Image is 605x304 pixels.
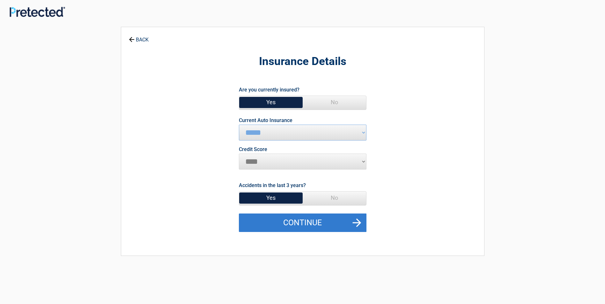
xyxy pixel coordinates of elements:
[239,118,292,123] label: Current Auto Insurance
[10,7,65,17] img: Main Logo
[239,192,303,204] span: Yes
[239,96,303,109] span: Yes
[239,181,306,190] label: Accidents in the last 3 years?
[239,85,299,94] label: Are you currently insured?
[239,214,366,232] button: Continue
[128,31,150,42] a: BACK
[303,96,366,109] span: No
[303,192,366,204] span: No
[239,147,267,152] label: Credit Score
[156,54,449,69] h2: Insurance Details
